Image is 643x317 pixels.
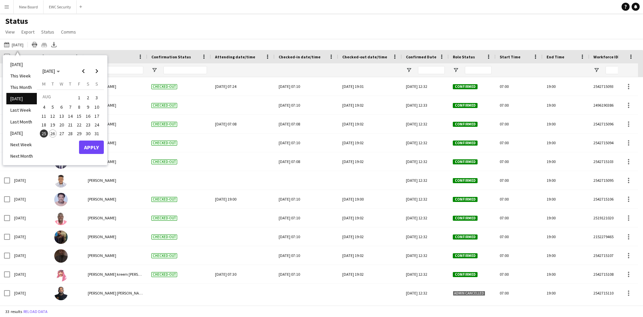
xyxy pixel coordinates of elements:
[87,81,89,87] span: S
[83,129,92,138] button: 30-08-2025
[92,120,101,129] button: 24-08-2025
[84,103,92,111] span: 9
[589,171,636,190] div: 2542715095
[151,67,157,73] button: Open Filter Menu
[215,77,271,96] div: [DATE] 07:24
[496,134,543,152] div: 07:00
[589,227,636,246] div: 2152279465
[10,227,50,246] div: [DATE]
[496,115,543,133] div: 07:00
[453,67,459,73] button: Open Filter Menu
[54,230,68,244] img: Mossab Alhassan
[453,122,478,127] span: Confirmed
[589,246,636,265] div: 2542715107
[93,103,101,111] span: 10
[14,0,44,13] button: New Board
[6,93,37,104] li: [DATE]
[342,77,398,96] div: [DATE] 19:01
[83,103,92,111] button: 09-08-2025
[402,284,449,302] div: [DATE] 12:32
[342,152,398,171] div: [DATE] 19:02
[543,190,589,208] div: 19:00
[543,284,589,302] div: 19:00
[83,120,92,129] button: 23-08-2025
[496,265,543,283] div: 07:00
[3,28,17,36] a: View
[43,68,55,74] span: [DATE]
[66,103,74,111] span: 7
[75,121,83,129] span: 22
[496,209,543,227] div: 07:00
[500,54,520,59] span: Start Time
[543,209,589,227] div: 19:00
[21,29,34,35] span: Export
[66,112,74,120] span: 14
[342,246,398,265] div: [DATE] 19:02
[496,77,543,96] div: 07:00
[589,152,636,171] div: 2542715103
[54,193,68,206] img: muner usman
[6,127,37,139] li: [DATE]
[57,103,66,111] button: 06-08-2025
[19,28,37,36] a: Export
[402,115,449,133] div: [DATE] 12:32
[66,129,75,138] button: 28-08-2025
[22,308,49,315] button: Reload data
[30,41,39,49] app-action-btn: Print
[418,66,445,74] input: Confirmed Date Filter Input
[589,265,636,283] div: 2542715108
[88,178,116,183] span: [PERSON_NAME]
[60,81,63,87] span: W
[453,253,478,258] span: Confirmed
[5,29,15,35] span: View
[78,81,80,87] span: F
[92,129,101,138] button: 31-08-2025
[54,212,68,225] img: saeed ABDALLA
[279,190,334,208] div: [DATE] 07:10
[496,96,543,114] div: 07:00
[50,41,58,49] app-action-btn: Export XLSX
[58,103,66,111] span: 6
[543,152,589,171] div: 19:00
[151,159,177,164] span: Checked-out
[342,134,398,152] div: [DATE] 19:02
[92,112,101,120] button: 17-08-2025
[54,249,68,263] img: Ahmed Jamal
[543,171,589,190] div: 19:00
[151,103,177,108] span: Checked-out
[402,134,449,152] div: [DATE] 12:32
[163,66,207,74] input: Confirmation Status Filter Input
[547,54,564,59] span: End Time
[75,112,83,120] button: 15-08-2025
[84,112,92,120] span: 16
[453,84,478,89] span: Confirmed
[543,77,589,96] div: 19:00
[40,120,48,129] button: 18-08-2025
[543,227,589,246] div: 19:00
[342,209,398,227] div: [DATE] 19:02
[151,272,177,277] span: Checked-out
[605,66,632,74] input: Workforce ID Filter Input
[151,122,177,127] span: Checked-out
[279,246,334,265] div: [DATE] 07:10
[10,265,50,283] div: [DATE]
[279,54,320,59] span: Checked-in date/time
[58,129,66,138] span: 27
[54,54,66,59] span: Photo
[453,272,478,277] span: Confirmed
[543,265,589,283] div: 19:00
[453,178,478,183] span: Confirmed
[496,171,543,190] div: 07:00
[75,112,83,120] span: 15
[402,171,449,190] div: [DATE] 12:32
[40,92,75,103] td: AUG
[406,67,412,73] button: Open Filter Menu
[66,103,75,111] button: 07-08-2025
[57,112,66,120] button: 13-08-2025
[66,121,74,129] span: 21
[402,227,449,246] div: [DATE] 12:32
[40,41,48,49] app-action-btn: Crew files as ZIP
[93,93,101,102] span: 3
[58,121,66,129] span: 20
[49,112,57,120] span: 12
